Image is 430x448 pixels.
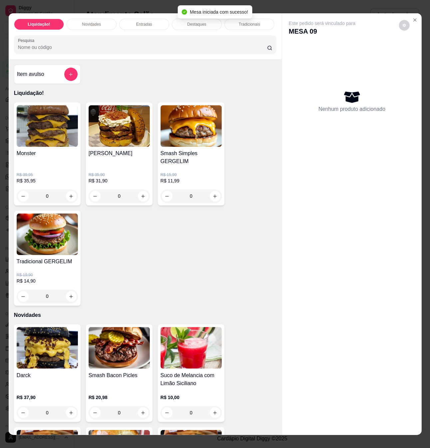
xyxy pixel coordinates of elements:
p: R$ 35,95 [17,177,78,184]
img: product-image [160,105,222,147]
p: Este pedido será vinculado para [289,20,355,27]
button: decrease-product-quantity [162,407,172,418]
p: Novidades [82,22,101,27]
img: product-image [17,213,78,255]
p: R$ 35,90 [89,172,150,177]
h4: Suco de Melancia com Limão Siciliano [160,371,222,387]
p: R$ 19,90 [17,272,78,278]
h4: Darck [17,371,78,379]
img: product-image [160,327,222,369]
p: R$ 15,99 [160,172,222,177]
img: product-image [89,105,150,147]
img: product-image [17,327,78,369]
input: Pesquisa [18,44,267,51]
p: R$ 37,90 [17,394,78,401]
p: R$ 11,99 [160,177,222,184]
label: Pesquisa [18,38,37,43]
span: check-circle [182,9,187,15]
button: increase-product-quantity [210,407,220,418]
h4: Tradicional GERGELIM [17,258,78,266]
p: R$ 14,90 [17,278,78,284]
p: Destaques [187,22,206,27]
button: Close [409,15,420,25]
p: MESA 09 [289,27,355,36]
img: product-image [89,327,150,369]
p: Nenhum produto adicionado [318,105,385,113]
h4: Monster [17,149,78,157]
img: product-image [17,105,78,147]
p: Liquidação! [28,22,50,27]
p: R$ 20,98 [89,394,150,401]
p: Novidades [14,311,277,319]
span: Mesa iniciada com sucesso! [190,9,248,15]
h4: Smash Bacon Picles [89,371,150,379]
p: Tradicionais [239,22,260,27]
p: R$ 39,95 [17,172,78,177]
p: Liquidação! [14,89,277,97]
h4: [PERSON_NAME] [89,149,150,157]
h4: Smash Simples GERGELIM [160,149,222,165]
p: Entradas [136,22,152,27]
button: add-separate-item [64,68,78,81]
p: R$ 10,00 [160,394,222,401]
h4: Item avulso [17,70,44,78]
button: decrease-product-quantity [399,20,409,31]
p: R$ 31,90 [89,177,150,184]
